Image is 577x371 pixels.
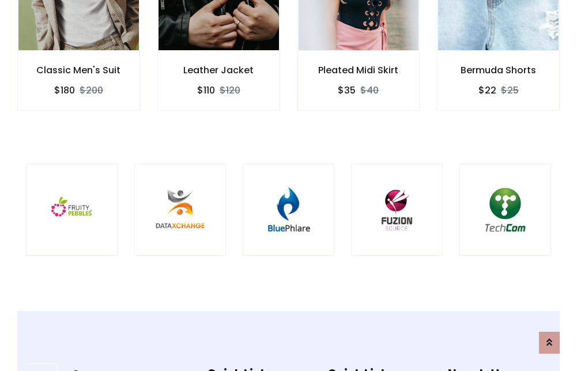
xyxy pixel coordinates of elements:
[197,85,215,96] h6: $110
[54,85,75,96] h6: $180
[80,84,103,97] del: $200
[158,65,280,76] h6: Leather Jacket
[478,85,496,96] h6: $22
[338,85,356,96] h6: $35
[501,84,519,97] del: $25
[438,65,559,76] h6: Bermuda Shorts
[360,84,379,97] del: $40
[298,65,420,76] h6: Pleated Midi Skirt
[18,65,139,76] h6: Classic Men's Suit
[220,84,240,97] del: $120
